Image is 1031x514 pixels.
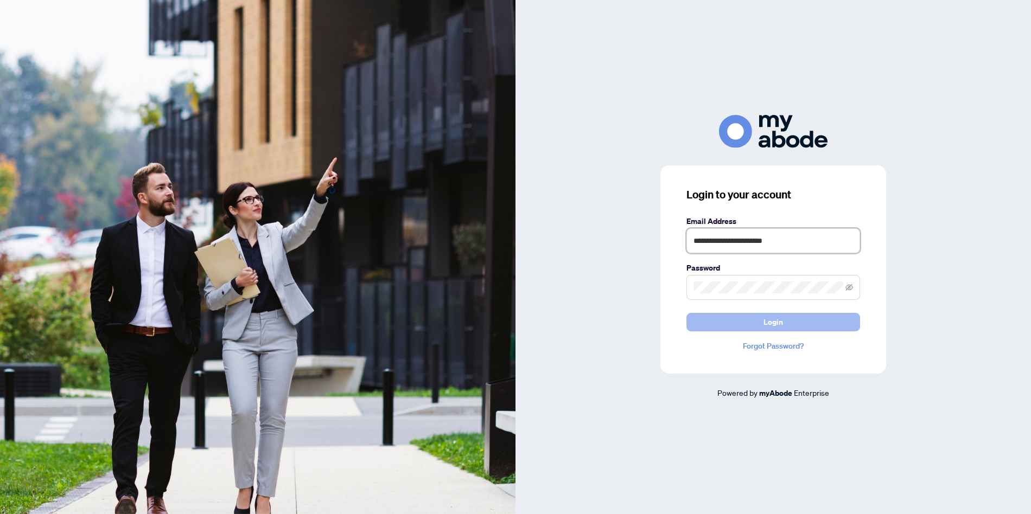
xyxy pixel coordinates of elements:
[686,262,860,274] label: Password
[717,388,758,397] span: Powered by
[763,313,783,331] span: Login
[686,215,860,227] label: Email Address
[686,187,860,202] h3: Login to your account
[845,284,853,291] span: eye-invisible
[686,313,860,331] button: Login
[794,388,829,397] span: Enterprise
[759,387,792,399] a: myAbode
[686,340,860,352] a: Forgot Password?
[719,115,828,148] img: ma-logo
